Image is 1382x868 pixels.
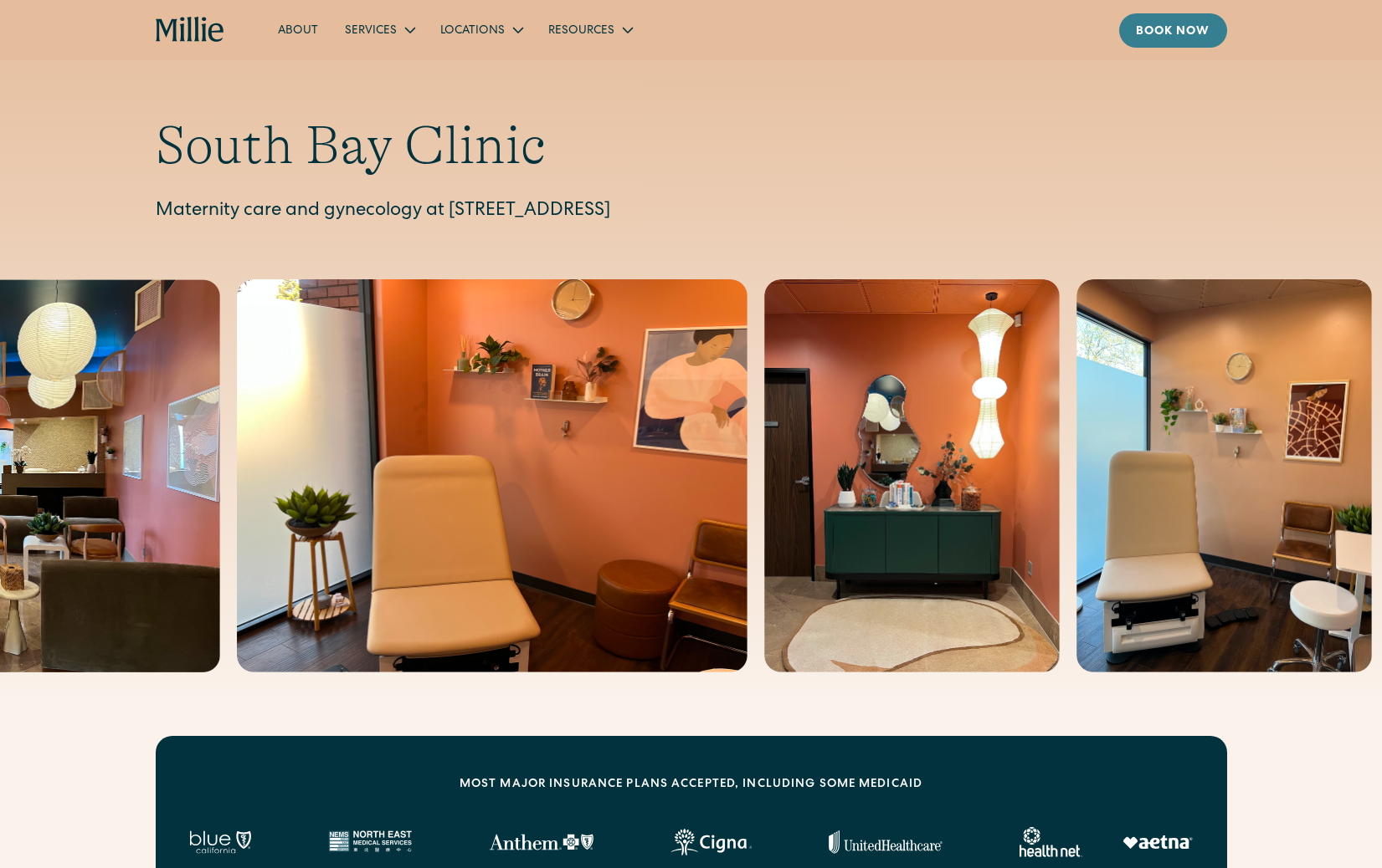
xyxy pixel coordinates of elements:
[1136,23,1210,41] div: Book now
[331,16,427,43] div: Services
[829,830,943,854] img: United Healthcare logo
[489,834,593,850] img: Anthem Logo
[1119,13,1227,48] a: Book now
[156,198,1227,226] p: Maternity care and gynecology at [STREET_ADDRESS]
[156,17,225,43] a: home
[1020,827,1082,857] img: Healthnet logo
[1123,835,1193,849] img: Aetna logo
[427,16,535,43] div: Locations
[548,23,614,40] div: Resources
[460,776,922,794] div: MOST MAJOR INSURANCE PLANS ACCEPTED, INCLUDING some MEDICAID
[440,23,505,40] div: Locations
[265,16,331,43] a: About
[345,23,397,40] div: Services
[535,16,645,43] div: Resources
[328,830,412,854] img: North East Medical Services logo
[670,829,752,855] img: Cigna logo
[156,114,1227,178] h1: South Bay Clinic
[189,830,251,854] img: Blue California logo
